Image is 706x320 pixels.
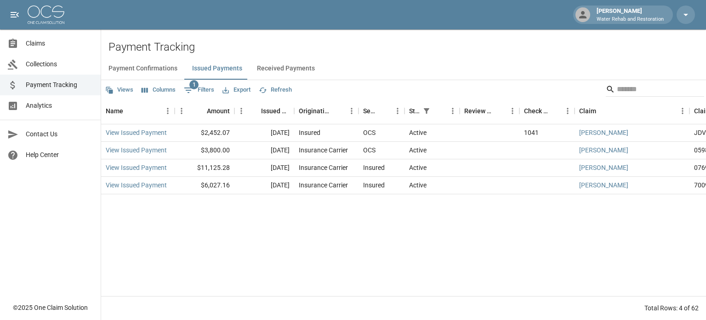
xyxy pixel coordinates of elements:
[294,98,359,124] div: Originating From
[106,98,123,124] div: Name
[234,177,294,194] div: [DATE]
[579,98,596,124] div: Claim
[676,104,689,118] button: Menu
[579,163,628,172] a: [PERSON_NAME]
[103,83,136,97] button: Views
[409,180,427,190] div: Active
[579,180,628,190] a: [PERSON_NAME]
[26,80,93,90] span: Payment Tracking
[597,16,664,23] p: Water Rehab and Restoration
[363,128,376,137] div: OCS
[175,124,234,142] div: $2,452.07
[299,128,320,137] div: Insured
[250,58,322,80] button: Received Payments
[26,101,93,111] span: Analytics
[363,180,385,190] div: Insured
[596,105,609,117] button: Sort
[261,98,290,124] div: Issued Date
[420,105,433,117] button: Show filters
[108,41,706,54] h2: Payment Tracking
[26,129,93,139] span: Contact Us
[106,163,167,172] a: View Issued Payment
[433,105,446,117] button: Sort
[234,124,294,142] div: [DATE]
[363,163,385,172] div: Insured
[446,104,460,118] button: Menu
[28,6,64,24] img: ocs-logo-white-transparent.png
[363,98,378,124] div: Sent To
[185,58,250,80] button: Issued Payments
[299,180,348,190] div: Insurance Carrier
[106,180,167,190] a: View Issued Payment
[519,98,575,124] div: Check Number
[409,98,420,124] div: Status
[299,98,332,124] div: Originating From
[175,177,234,194] div: $6,027.16
[234,104,248,118] button: Menu
[220,83,253,97] button: Export
[6,6,24,24] button: open drawer
[524,128,539,137] div: 1041
[404,98,460,124] div: Status
[409,145,427,155] div: Active
[332,105,345,117] button: Sort
[299,163,348,172] div: Insurance Carrier
[464,98,493,124] div: Review Status
[194,105,207,117] button: Sort
[506,104,519,118] button: Menu
[207,98,230,124] div: Amount
[548,105,561,117] button: Sort
[175,142,234,159] div: $3,800.00
[409,128,427,137] div: Active
[106,128,167,137] a: View Issued Payment
[391,104,404,118] button: Menu
[359,98,404,124] div: Sent To
[561,104,575,118] button: Menu
[524,98,548,124] div: Check Number
[175,104,188,118] button: Menu
[106,145,167,155] a: View Issued Payment
[420,105,433,117] div: 1 active filter
[579,145,628,155] a: [PERSON_NAME]
[234,98,294,124] div: Issued Date
[26,39,93,48] span: Claims
[256,83,294,97] button: Refresh
[644,303,699,313] div: Total Rows: 4 of 62
[161,104,175,118] button: Menu
[409,163,427,172] div: Active
[175,159,234,177] div: $11,125.28
[101,58,185,80] button: Payment Confirmations
[460,98,519,124] div: Review Status
[345,104,359,118] button: Menu
[189,80,199,89] span: 1
[378,105,391,117] button: Sort
[579,128,628,137] a: [PERSON_NAME]
[248,105,261,117] button: Sort
[493,105,506,117] button: Sort
[575,98,689,124] div: Claim
[26,59,93,69] span: Collections
[139,83,178,97] button: Select columns
[123,105,136,117] button: Sort
[101,98,175,124] div: Name
[363,145,376,155] div: OCS
[234,142,294,159] div: [DATE]
[26,150,93,160] span: Help Center
[299,145,348,155] div: Insurance Carrier
[593,6,667,23] div: [PERSON_NAME]
[606,82,704,99] div: Search
[175,98,234,124] div: Amount
[101,58,706,80] div: dynamic tabs
[234,159,294,177] div: [DATE]
[13,303,88,312] div: © 2025 One Claim Solution
[182,83,216,98] button: Show filters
